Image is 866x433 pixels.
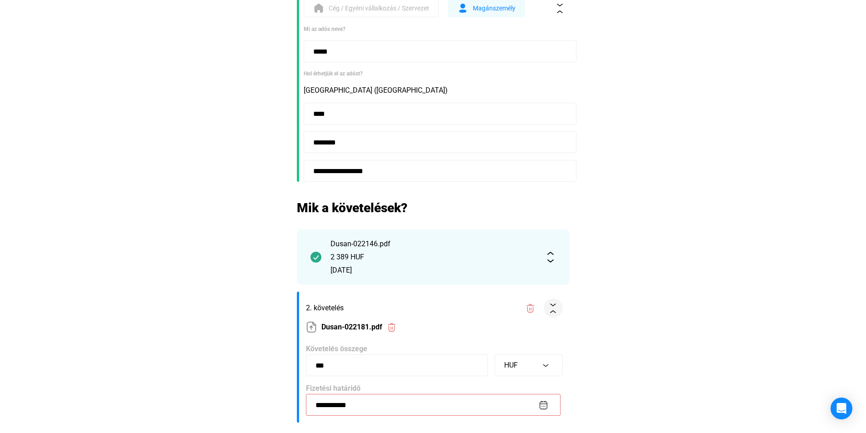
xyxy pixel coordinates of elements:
[544,299,563,318] button: collapse
[306,344,367,353] span: Követelés összege
[382,318,401,337] button: trash-red
[310,252,321,263] img: checkmark-darker-green-circle
[457,3,468,14] img: form-ind
[548,304,558,313] img: collapse
[330,265,536,276] div: [DATE]
[330,239,536,249] div: Dusan-022146.pdf
[495,354,563,376] button: HUF
[306,303,517,314] span: 2. követelés
[304,25,570,34] div: Mi az adós neve?
[545,252,556,263] img: expand
[306,322,317,333] img: upload-paper
[473,3,516,14] span: Magánszemély
[321,322,382,333] span: Dusan-022181.pdf
[521,299,540,318] button: trash-red
[304,85,570,96] div: [GEOGRAPHIC_DATA] ([GEOGRAPHIC_DATA])
[297,200,570,216] h2: Mik a követelések?
[387,323,396,332] img: trash-red
[526,304,535,313] img: trash-red
[329,3,429,14] span: Cég / Egyéni vállalkozás / Szervezet
[304,69,570,78] div: Hol érhetjük el az adóst?
[504,361,518,369] span: HUF
[831,398,852,419] div: Open Intercom Messenger
[306,384,360,393] span: Fizetési határidő
[330,252,536,263] div: 2 389 HUF
[555,4,565,13] img: collapse
[313,3,324,14] img: form-org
